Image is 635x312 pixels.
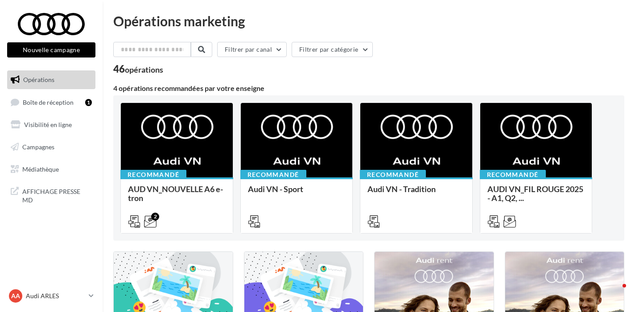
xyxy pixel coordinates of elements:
[125,66,163,74] div: opérations
[480,170,546,180] div: Recommandé
[360,170,426,180] div: Recommandé
[113,14,624,28] div: Opérations marketing
[113,64,163,74] div: 46
[605,282,626,303] iframe: Intercom live chat
[22,185,92,205] span: AFFICHAGE PRESSE MD
[248,184,303,194] span: Audi VN - Sport
[5,93,97,112] a: Boîte de réception1
[5,138,97,156] a: Campagnes
[151,213,159,221] div: 2
[7,287,95,304] a: AA Audi ARLES
[85,99,92,106] div: 1
[5,182,97,208] a: AFFICHAGE PRESSE MD
[22,143,54,151] span: Campagnes
[113,85,624,92] div: 4 opérations recommandées par votre enseigne
[5,115,97,134] a: Visibilité en ligne
[128,184,223,203] span: AUD VN_NOUVELLE A6 e-tron
[240,170,306,180] div: Recommandé
[7,42,95,57] button: Nouvelle campagne
[120,170,186,180] div: Recommandé
[24,121,72,128] span: Visibilité en ligne
[23,76,54,83] span: Opérations
[23,98,74,106] span: Boîte de réception
[11,291,20,300] span: AA
[292,42,373,57] button: Filtrer par catégorie
[367,184,436,194] span: Audi VN - Tradition
[487,184,583,203] span: AUDI VN_FIL ROUGE 2025 - A1, Q2, ...
[217,42,287,57] button: Filtrer par canal
[5,70,97,89] a: Opérations
[22,165,59,172] span: Médiathèque
[5,160,97,179] a: Médiathèque
[26,291,85,300] p: Audi ARLES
